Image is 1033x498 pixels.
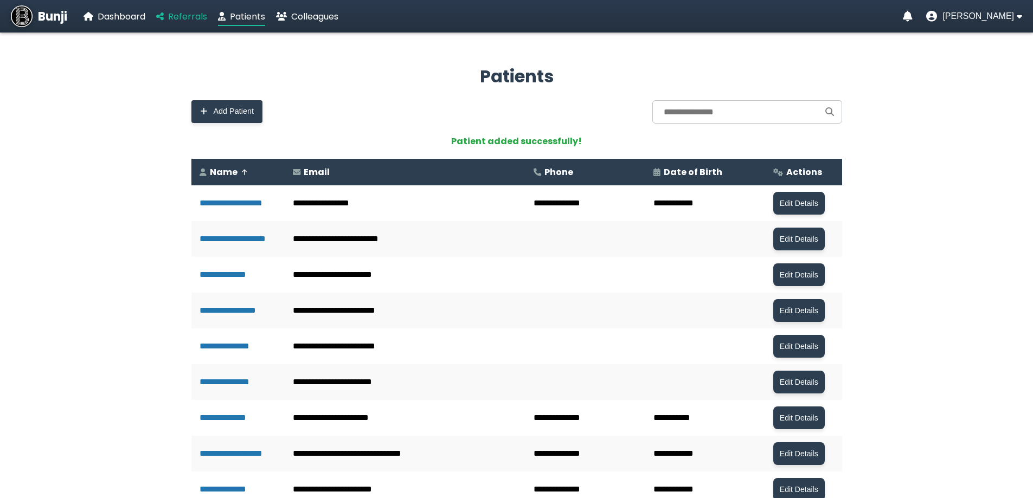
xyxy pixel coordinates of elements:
[291,10,338,23] span: Colleagues
[765,159,842,185] th: Actions
[191,159,285,185] th: Name
[218,10,265,23] a: Patients
[276,10,338,23] a: Colleagues
[191,63,842,89] h2: Patients
[926,11,1022,22] button: User menu
[285,159,525,185] th: Email
[773,263,825,286] button: Edit
[773,335,825,358] button: Edit
[773,192,825,215] button: Edit
[84,10,145,23] a: Dashboard
[98,10,145,23] span: Dashboard
[645,159,765,185] th: Date of Birth
[525,159,645,185] th: Phone
[168,10,207,23] span: Referrals
[214,107,254,116] span: Add Patient
[903,11,913,22] a: Notifications
[156,10,207,23] a: Referrals
[191,100,262,123] button: Add Patient
[773,442,825,465] button: Edit
[11,5,33,27] img: Bunji Dental Referral Management
[11,5,67,27] a: Bunji
[191,134,842,148] div: Patient added successfully!
[773,299,825,322] button: Edit
[773,371,825,393] button: Edit
[230,10,265,23] span: Patients
[773,406,825,429] button: Edit
[773,228,825,250] button: Edit
[942,11,1014,21] span: [PERSON_NAME]
[38,8,67,25] span: Bunji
